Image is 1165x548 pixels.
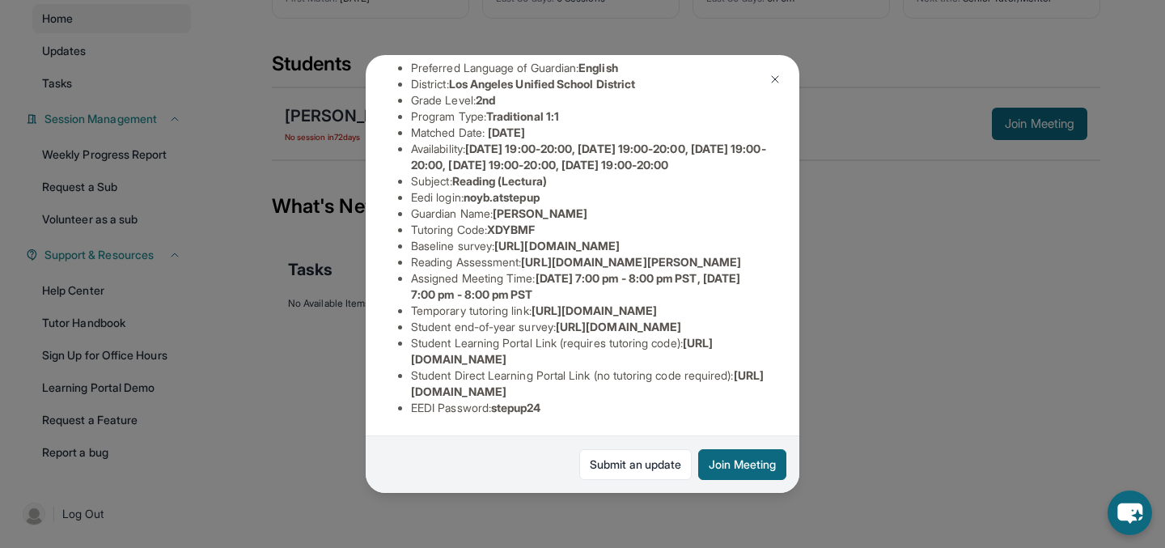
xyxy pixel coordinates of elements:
span: [PERSON_NAME] [493,206,587,220]
span: [DATE] [488,125,525,139]
span: 2nd [476,93,495,107]
button: chat-button [1108,491,1152,535]
span: English [578,61,618,74]
li: Student Direct Learning Portal Link (no tutoring code required) : [411,367,767,400]
button: Join Meeting [698,449,786,480]
li: Grade Level: [411,92,767,108]
span: Traditional 1:1 [486,109,559,123]
li: Reading Assessment : [411,254,767,270]
li: Preferred Language of Guardian: [411,60,767,76]
li: Program Type: [411,108,767,125]
span: Los Angeles Unified School District [449,77,635,91]
span: [DATE] 7:00 pm - 8:00 pm PST, [DATE] 7:00 pm - 8:00 pm PST [411,271,740,301]
a: Submit an update [579,449,692,480]
span: [URL][DOMAIN_NAME] [532,304,657,317]
li: Student end-of-year survey : [411,319,767,335]
span: [URL][DOMAIN_NAME][PERSON_NAME] [521,255,741,269]
span: noyb.atstepup [464,190,540,204]
span: Reading (Lectura) [452,174,547,188]
li: Eedi login : [411,189,767,206]
span: stepup24 [491,401,541,414]
img: Close Icon [769,73,782,86]
span: XDYBMF [487,223,535,236]
li: Subject : [411,173,767,189]
li: Tutoring Code : [411,222,767,238]
li: Matched Date: [411,125,767,141]
span: [URL][DOMAIN_NAME] [556,320,681,333]
li: District: [411,76,767,92]
li: EEDI Password : [411,400,767,416]
li: Temporary tutoring link : [411,303,767,319]
li: Student Learning Portal Link (requires tutoring code) : [411,335,767,367]
li: Assigned Meeting Time : [411,270,767,303]
li: Availability: [411,141,767,173]
li: Guardian Name : [411,206,767,222]
span: [DATE] 19:00-20:00, [DATE] 19:00-20:00, [DATE] 19:00-20:00, [DATE] 19:00-20:00, [DATE] 19:00-20:00 [411,142,766,172]
li: Baseline survey : [411,238,767,254]
span: [URL][DOMAIN_NAME] [494,239,620,253]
